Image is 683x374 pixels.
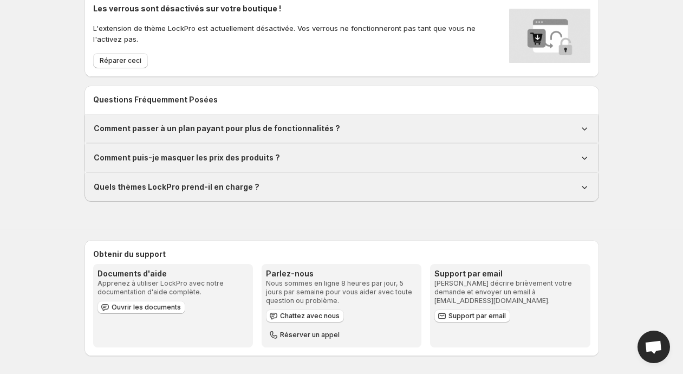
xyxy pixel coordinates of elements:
h1: Comment passer à un plan payant pour plus de fonctionnalités ? [94,123,340,134]
button: Réparer ceci [93,53,148,68]
h3: Support par email [434,268,586,279]
h2: Obtenir du support [93,249,590,260]
p: L'extension de thème LockPro est actuellement désactivée. Vos verrous ne fonctionneront pas tant ... [93,23,505,44]
img: Locks disabled [509,3,590,68]
h1: Comment puis-je masquer les prix des produits ? [94,152,280,163]
div: Open chat [638,331,670,363]
button: Chattez avec nous [266,309,344,323]
span: Chattez avec nous [280,312,340,320]
p: Nous sommes en ligne 8 heures par jour, 5 jours par semaine pour vous aider avec toute question o... [266,279,417,305]
span: Réparer ceci [100,56,141,65]
h3: Parlez-nous [266,268,417,279]
span: Support par email [448,312,506,320]
span: Réserver un appel [280,331,340,339]
p: [PERSON_NAME] décrire brièvement votre demande et envoyer un email à [EMAIL_ADDRESS][DOMAIN_NAME]. [434,279,586,305]
span: Ouvrir les documents [112,303,181,312]
h3: Documents d'aide [97,268,249,279]
a: Support par email [434,309,510,323]
a: Ouvrir les documents [97,301,185,314]
h2: Questions Fréquemment Posées [93,94,590,105]
p: Apprenez à utiliser LockPro avec notre documentation d'aide complète. [97,279,249,296]
h2: Les verrous sont désactivés sur votre boutique ! [93,3,505,14]
button: Réserver un appel [266,328,344,341]
h1: Quels thèmes LockPro prend-il en charge ? [94,182,259,192]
